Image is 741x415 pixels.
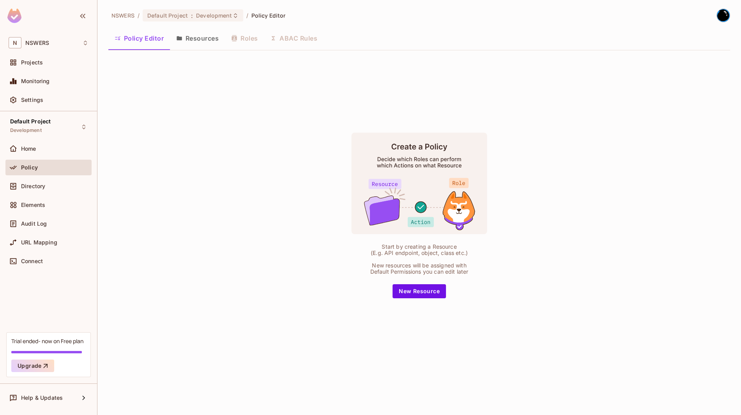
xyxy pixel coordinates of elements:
[7,9,21,23] img: SReyMgAAAABJRU5ErkJggg==
[21,221,47,227] span: Audit Log
[11,337,83,345] div: Trial ended- now on Free plan
[10,118,51,125] span: Default Project
[21,97,43,103] span: Settings
[138,12,140,19] li: /
[21,239,57,246] span: URL Mapping
[367,262,472,275] div: New resources will be assigned with Default Permissions you can edit later
[21,395,63,401] span: Help & Updates
[147,12,188,19] span: Default Project
[108,28,170,48] button: Policy Editor
[21,78,50,84] span: Monitoring
[191,12,193,19] span: :
[367,244,472,256] div: Start by creating a Resource (E.g. API endpoint, object, class etc.)
[21,146,36,152] span: Home
[246,12,248,19] li: /
[717,9,730,22] img: Andrew Tarr
[11,360,54,372] button: Upgrade
[21,258,43,264] span: Connect
[25,40,49,46] span: Workspace: NSWERS
[393,284,446,298] button: New Resource
[21,164,38,171] span: Policy
[21,59,43,66] span: Projects
[196,12,232,19] span: Development
[111,12,134,19] span: the active workspace
[170,28,225,48] button: Resources
[10,127,42,134] span: Development
[21,183,45,189] span: Directory
[9,37,21,48] span: N
[21,202,45,208] span: Elements
[251,12,286,19] span: Policy Editor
